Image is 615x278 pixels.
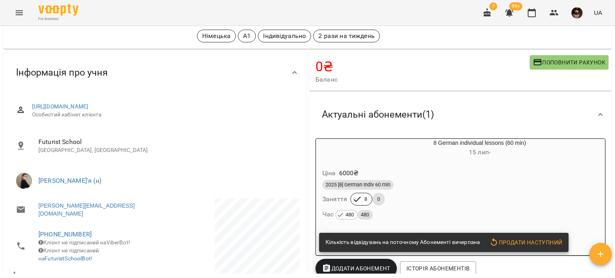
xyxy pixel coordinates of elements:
[202,31,231,41] p: Німецька
[16,173,32,189] img: Студенко Дар'я (н)
[322,209,373,220] h6: Час
[316,58,530,75] h4: 0 ₴
[197,30,236,42] div: Німецька
[322,181,394,188] span: 2025 [8] German Indiv 60 min
[406,264,470,273] span: Історія абонементів
[469,148,490,156] span: 15 лип -
[38,137,293,147] span: Futurist School
[316,139,354,158] div: 8 German individual lessons (60 min)
[263,31,306,41] p: Індивідуально
[322,108,434,121] span: Актуальні абонементи ( 1 )
[326,235,480,250] div: Кількість відвідувань на поточному Абонементі вичерпана
[322,194,347,205] h6: Заняття
[533,58,605,67] span: Поповнити рахунок
[509,2,523,10] span: 99+
[342,210,357,219] span: 480
[316,75,530,84] span: Баланс
[313,30,380,42] div: 2 рази на тиждень
[38,146,293,154] p: [GEOGRAPHIC_DATA], [GEOGRAPHIC_DATA]
[486,235,565,250] button: Продати наступний
[354,139,605,158] div: 8 German individual lessons (60 min)
[316,259,397,278] button: Додати Абонемент
[318,31,375,41] p: 2 рази на тиждень
[530,55,609,70] button: Поповнити рахунок
[38,239,130,246] span: Клієнт не підписаний на ViberBot!
[489,2,497,10] span: 7
[360,196,372,203] span: 8
[591,5,605,20] button: UA
[489,238,562,247] span: Продати наступний
[32,111,293,119] span: Особистий кабінет клієнта
[38,247,99,262] span: Клієнт не підписаний на !
[316,139,605,230] button: 8 German individual lessons (60 min)15 лип- Ціна6000₴2025 [8] German Indiv 60 minЗаняття80Час 480480
[372,196,385,203] span: 0
[594,8,602,17] span: UA
[322,264,390,273] span: Додати Абонемент
[3,52,306,93] div: Інформація про учня
[238,30,256,42] div: А1
[571,7,583,18] img: b297ae256a25a6e78bc7e3ce6ea231fb.jpeg
[309,94,612,135] div: Актуальні абонементи(1)
[16,66,108,79] span: Інформація про учня
[322,168,336,179] h6: Ціна
[38,177,101,184] a: [PERSON_NAME]'я (н)
[38,4,78,16] img: Voopty Logo
[44,255,91,262] a: FuturistSchoolBot
[400,261,476,276] button: Історія абонементів
[243,31,251,41] p: А1
[38,230,92,238] a: [PHONE_NUMBER]
[358,210,372,219] span: 480
[32,103,88,110] a: [URL][DOMAIN_NAME]
[339,168,359,178] p: 6000 ₴
[38,16,78,22] span: For Business
[38,202,147,218] a: [PERSON_NAME][EMAIL_ADDRESS][DOMAIN_NAME]
[258,30,311,42] div: Індивідуально
[10,3,29,22] button: Menu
